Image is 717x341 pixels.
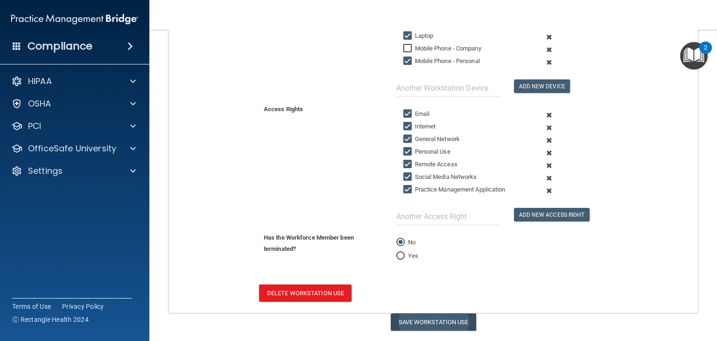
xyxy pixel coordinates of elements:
[403,45,414,52] input: Mobile Phone - Company
[264,234,354,252] b: Has the Workforce Member been terminated?
[403,146,450,157] label: Personal Use
[403,173,414,181] input: Social Media Networks
[396,237,415,248] label: No
[62,302,104,311] a: Privacy Policy
[11,165,136,177] a: Settings
[11,143,136,154] a: OfficeSafe University
[403,108,430,120] label: Email
[12,315,89,324] span: Ⓒ Rectangle Health 2024
[259,284,351,302] button: Delete Workstation Use
[403,161,414,168] input: Remote Access
[514,208,590,221] button: Add New Access Right
[514,79,570,93] button: Add New Device
[264,106,303,113] b: Access Rights
[403,43,481,54] label: Mobile Phone - Company
[396,253,405,260] input: Yes
[403,184,506,195] label: Practice Management Application
[11,121,136,132] a: PCI
[403,123,414,130] input: Internet
[403,57,414,65] input: Mobile Phone - Personal
[28,40,92,53] h4: Compliance
[680,42,708,70] button: Open Resource Center, 2 new notifications
[11,10,138,28] img: PMB logo
[403,159,457,170] label: Remote Access
[11,98,136,109] a: OSHA
[556,280,706,317] iframe: Drift Widget Chat Controller
[403,186,414,193] input: Practice Management Application
[396,79,500,97] input: Another Workstation Device
[396,250,418,262] label: Yes
[28,121,41,132] p: PCI
[403,30,434,42] label: Laptop
[28,165,63,177] p: Settings
[12,302,51,311] a: Terms of Use
[403,121,436,132] label: Internet
[403,171,477,183] label: Social Media Networks
[396,208,500,225] input: Another Access Right
[403,134,460,145] label: General Network
[28,143,116,154] p: OfficeSafe University
[704,48,707,60] div: 2
[403,56,480,67] label: Mobile Phone - Personal
[391,313,476,331] button: Save Workstation Use
[11,76,136,87] a: HIPAA
[403,148,414,156] input: Personal Use
[28,76,52,87] p: HIPAA
[403,110,414,118] input: Email
[396,239,405,246] input: No
[28,98,51,109] p: OSHA
[403,32,414,40] input: Laptop
[403,135,414,143] input: General Network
